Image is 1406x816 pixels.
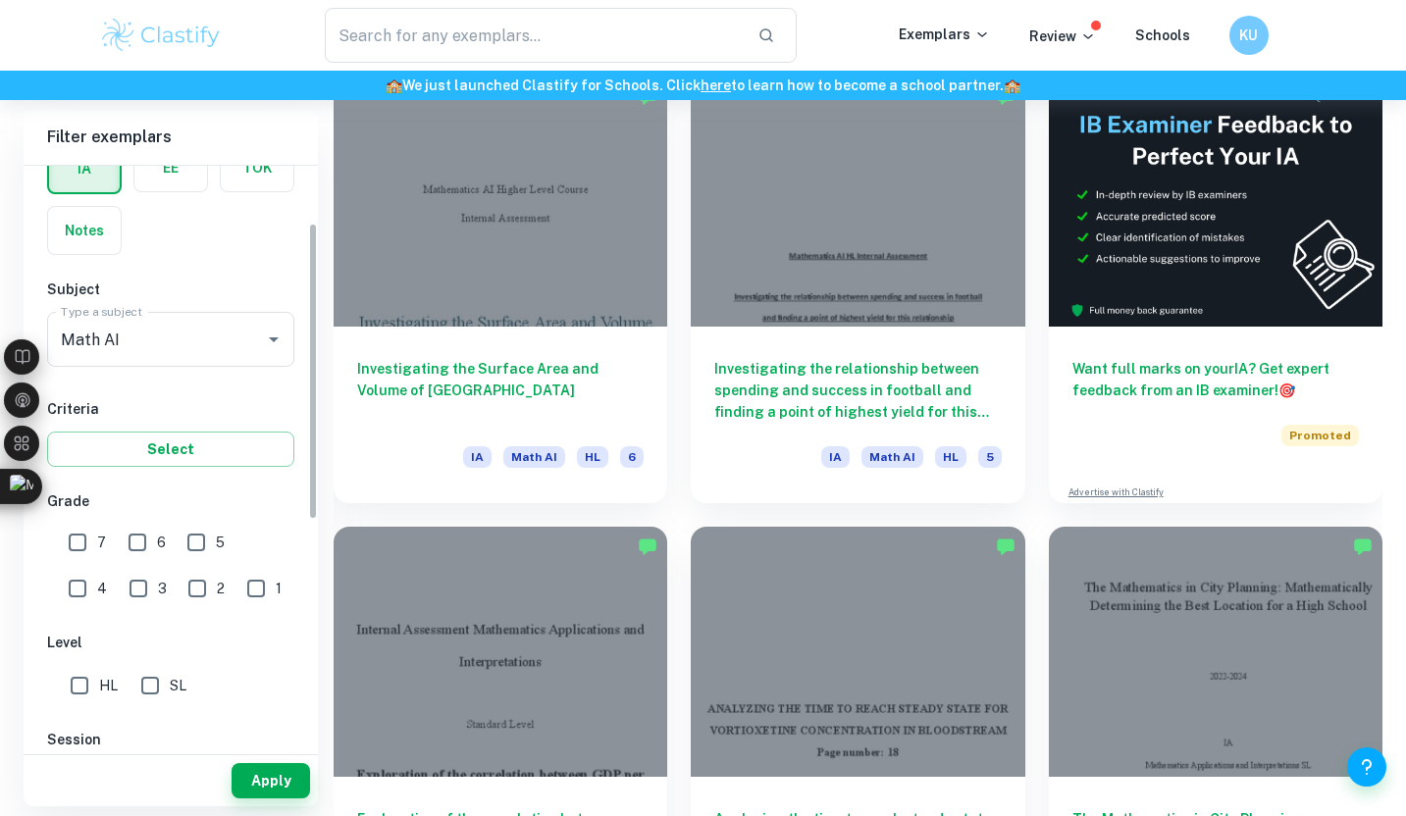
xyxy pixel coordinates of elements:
[325,8,743,63] input: Search for any exemplars...
[620,446,644,468] span: 6
[1281,425,1359,446] span: Promoted
[47,279,294,300] h6: Subject
[260,326,287,353] button: Open
[638,536,657,556] img: Marked
[1353,536,1373,556] img: Marked
[61,303,142,320] label: Type a subject
[4,75,1402,96] h6: We just launched Clastify for Schools. Click to learn how to become a school partner.
[24,110,318,165] h6: Filter exemplars
[1278,382,1295,398] span: 🎯
[1237,25,1260,46] h6: KU
[386,77,402,93] span: 🏫
[463,446,492,468] span: IA
[170,675,186,696] span: SL
[1049,76,1382,327] img: Thumbnail
[1135,27,1190,43] a: Schools
[97,578,107,599] span: 4
[232,763,310,798] button: Apply
[334,76,667,503] a: Investigating the Surface Area and Volume of [GEOGRAPHIC_DATA]IAMath AIHL6
[935,446,966,468] span: HL
[691,76,1024,503] a: Investigating the relationship between spending and success in football and finding a point of hi...
[221,144,293,191] button: TOK
[47,432,294,467] button: Select
[996,536,1015,556] img: Marked
[47,490,294,512] h6: Grade
[861,446,923,468] span: Math AI
[158,578,167,599] span: 3
[157,532,166,553] span: 6
[714,358,1001,423] h6: Investigating the relationship between spending and success in football and finding a point of hi...
[49,145,120,192] button: IA
[701,77,731,93] a: here
[1004,77,1020,93] span: 🏫
[276,578,282,599] span: 1
[47,632,294,653] h6: Level
[1029,25,1096,47] p: Review
[217,578,225,599] span: 2
[1347,747,1386,787] button: Help and Feedback
[357,358,644,423] h6: Investigating the Surface Area and Volume of [GEOGRAPHIC_DATA]
[48,207,121,254] button: Notes
[99,16,224,55] img: Clastify logo
[1049,76,1382,503] a: Want full marks on yourIA? Get expert feedback from an IB examiner!PromotedAdvertise with Clastify
[821,446,850,468] span: IA
[47,729,294,750] h6: Session
[134,144,207,191] button: EE
[577,446,608,468] span: HL
[99,675,118,696] span: HL
[97,532,106,553] span: 7
[1072,358,1359,401] h6: Want full marks on your IA ? Get expert feedback from an IB examiner!
[216,532,225,553] span: 5
[1229,16,1269,55] button: KU
[1068,485,1164,499] a: Advertise with Clastify
[899,24,990,45] p: Exemplars
[978,446,1002,468] span: 5
[503,446,565,468] span: Math AI
[47,398,294,420] h6: Criteria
